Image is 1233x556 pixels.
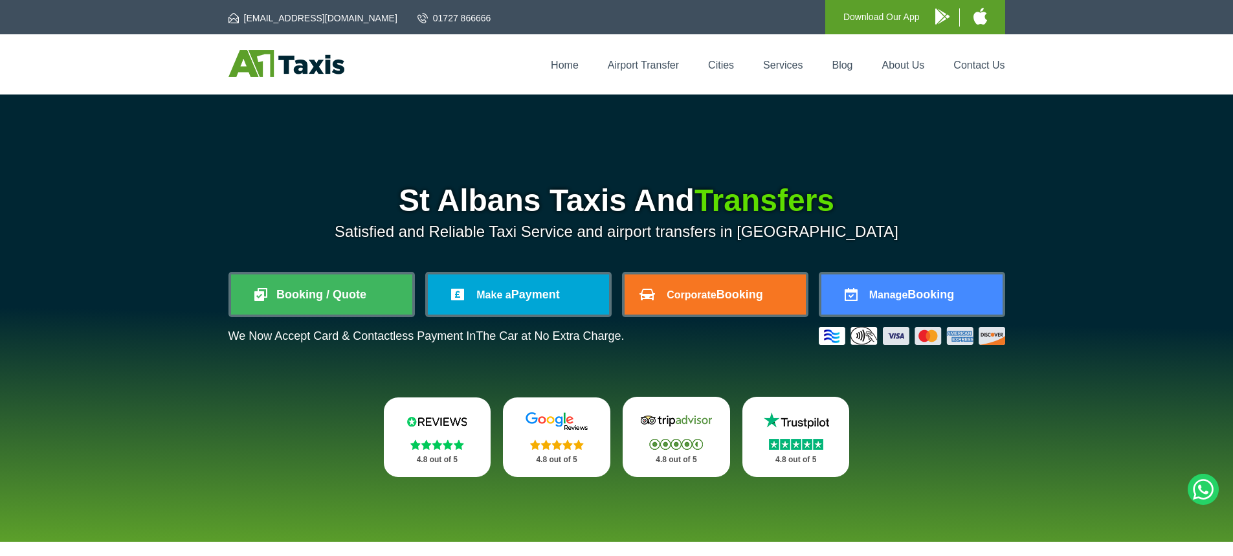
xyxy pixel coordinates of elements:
[769,439,823,450] img: Stars
[518,412,595,431] img: Google
[637,452,716,468] p: 4.8 out of 5
[623,397,730,477] a: Tripadvisor Stars 4.8 out of 5
[819,327,1005,345] img: Credit And Debit Cards
[953,60,1005,71] a: Contact Us
[843,9,920,25] p: Download Our App
[530,439,584,450] img: Stars
[228,223,1005,241] p: Satisfied and Reliable Taxi Service and airport transfers in [GEOGRAPHIC_DATA]
[398,412,476,431] img: Reviews.io
[228,185,1005,216] h1: St Albans Taxis And
[384,397,491,477] a: Reviews.io Stars 4.8 out of 5
[667,289,716,300] span: Corporate
[476,329,624,342] span: The Car at No Extra Charge.
[757,452,836,468] p: 4.8 out of 5
[228,12,397,25] a: [EMAIL_ADDRESS][DOMAIN_NAME]
[742,397,850,477] a: Trustpilot Stars 4.8 out of 5
[417,12,491,25] a: 01727 866666
[694,183,834,217] span: Transfers
[517,452,596,468] p: 4.8 out of 5
[763,60,803,71] a: Services
[625,274,806,315] a: CorporateBooking
[428,274,609,315] a: Make aPayment
[973,8,987,25] img: A1 Taxis iPhone App
[398,452,477,468] p: 4.8 out of 5
[757,411,835,430] img: Trustpilot
[551,60,579,71] a: Home
[821,274,1003,315] a: ManageBooking
[503,397,610,477] a: Google Stars 4.8 out of 5
[228,50,344,77] img: A1 Taxis St Albans LTD
[935,8,950,25] img: A1 Taxis Android App
[410,439,464,450] img: Stars
[869,289,908,300] span: Manage
[228,329,625,343] p: We Now Accept Card & Contactless Payment In
[231,274,412,315] a: Booking / Quote
[882,60,925,71] a: About Us
[832,60,852,71] a: Blog
[649,439,703,450] img: Stars
[476,289,511,300] span: Make a
[608,60,679,71] a: Airport Transfer
[708,60,734,71] a: Cities
[638,411,715,430] img: Tripadvisor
